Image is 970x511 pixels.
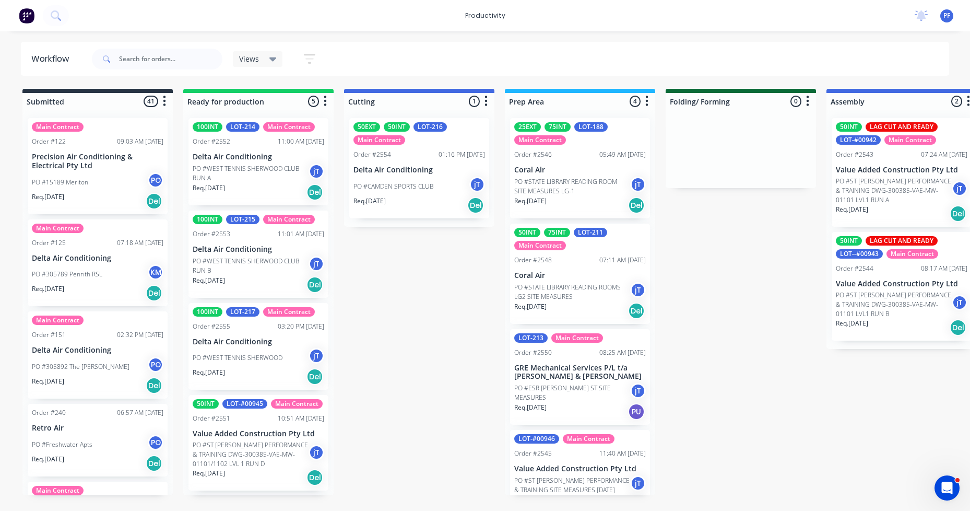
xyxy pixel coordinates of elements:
div: 25EXT [514,122,541,132]
div: Order #2543 [836,150,873,159]
div: 10:51 AM [DATE] [278,414,324,423]
div: 02:32 PM [DATE] [117,330,163,340]
p: Req. [DATE] [32,192,64,202]
div: Del [306,469,323,486]
div: Main Contract [32,224,84,233]
div: Main Contract [514,241,566,250]
div: PU [628,403,645,420]
p: PO #WEST TENNIS SHERWOOD CLUB RUN B [193,257,309,275]
div: Order #24006:57 AM [DATE]Retro AirPO #Freshwater AptsPOReq.[DATE]Del [28,404,168,477]
div: Del [628,197,645,214]
p: PO #ST [PERSON_NAME] PERFORMANCE & TRAINING DWG-300385-VAE-MW-01101 LVL1 RUN B [836,291,952,319]
div: Main Contract [32,486,84,495]
p: PO #ST [PERSON_NAME] PERFORMANCE & TRAINING DWG-300385-VAE-MW-01101 LVL1 RUN A [836,177,952,205]
div: 50INTLOT-#00945Main ContractOrder #255110:51 AM [DATE]Value Added Construction Pty LtdPO #ST [PER... [188,395,328,491]
div: Del [306,276,323,293]
div: 50INT75INTLOT-211Main ContractOrder #254807:11 AM [DATE]Coral AirPO #STATE LIBRARY READING ROOMS ... [510,224,650,324]
p: PO #STATE LIBRARY READING ROOM SITE MEASURES LG-1 [514,177,630,196]
div: Order #125 [32,238,66,248]
div: Main Contract [886,249,938,259]
div: Main Contract [32,316,84,325]
p: PO #WEST TENNIS SHERWOOD [193,353,282,363]
p: Value Added Construction Pty Ltd [514,464,646,473]
div: LOT-211 [574,228,607,237]
p: Req. [DATE] [193,276,225,285]
div: 100INTLOT-214Main ContractOrder #255211:00 AM [DATE]Delta Air ConditioningPO #WEST TENNIS SHERWOO... [188,118,328,205]
div: Main Contract [884,135,936,145]
p: PO #STATE LIBRARY READING ROOMS LG2 SITE MEASURES [514,283,630,301]
div: jT [630,475,646,491]
p: PO #305789 Penrith RSL [32,270,102,279]
p: Retro Air [32,424,163,433]
div: Main Contract [551,333,603,343]
div: Main Contract [263,307,315,317]
p: PO #CAMDEN SPORTS CLUB [353,182,434,191]
div: 50INT [193,399,219,409]
div: jT [630,383,646,399]
div: 11:00 AM [DATE] [278,137,324,146]
div: LOT-#00946 [514,434,559,444]
p: PO #15189 Meriton [32,178,88,187]
div: PO [148,435,163,450]
p: Req. [DATE] [353,196,386,206]
div: jT [309,445,324,460]
div: Main Contract [353,135,405,145]
div: Order #151 [32,330,66,340]
div: Main ContractOrder #15102:32 PM [DATE]Delta Air ConditioningPO #305892 The [PERSON_NAME]POReq.[DA... [28,311,168,399]
div: productivity [460,8,511,24]
div: 07:18 AM [DATE] [117,238,163,248]
div: 100INT [193,307,222,317]
p: PO #ST [PERSON_NAME] PERFORMANCE & TRAINING SITE MEASURES [DATE] [514,476,630,495]
div: 11:01 AM [DATE] [278,229,324,239]
p: Coral Air [514,166,646,175]
div: Del [950,205,966,222]
div: 50EXT50INTLOT-216Main ContractOrder #255401:16 PM [DATE]Delta Air ConditioningPO #CAMDEN SPORTS C... [349,118,489,218]
div: 50INT [836,122,862,132]
div: Del [306,368,323,385]
img: Factory [19,8,34,24]
iframe: Intercom live chat [934,475,960,501]
div: 50INT [836,236,862,246]
p: Req. [DATE] [514,196,547,206]
div: Del [146,193,162,210]
p: Req. [DATE] [32,377,64,386]
div: Del [146,455,162,472]
div: 07:24 AM [DATE] [921,150,967,159]
div: 50INT [384,122,410,132]
div: Del [146,285,162,301]
div: PO [148,357,163,373]
div: jT [630,177,646,192]
div: Main ContractOrder #12507:18 AM [DATE]Delta Air ConditioningPO #305789 Penrith RSLKMReq.[DATE]Del [28,219,168,307]
div: jT [630,282,646,298]
p: Req. [DATE] [32,455,64,464]
p: Value Added Construction Pty Ltd [193,429,324,438]
div: 11:40 AM [DATE] [599,449,646,458]
p: Req. [DATE] [193,469,225,478]
div: jT [952,295,967,310]
div: 50INT [514,228,540,237]
div: LAG CUT AND READY [866,236,938,246]
div: 08:25 AM [DATE] [599,348,646,357]
div: LOT-#00945 [222,399,267,409]
div: LOT-#00942 [836,135,881,145]
p: Delta Air Conditioning [32,346,163,355]
p: Delta Air Conditioning [193,153,324,161]
div: 75INT [545,122,571,132]
div: 01:16 PM [DATE] [439,150,485,159]
div: Order #2554 [353,150,391,159]
div: 03:20 PM [DATE] [278,322,324,331]
div: Main Contract [263,215,315,224]
div: Main Contract [32,122,84,132]
div: Del [306,184,323,201]
p: Req. [DATE] [32,284,64,294]
p: Precision Air Conditioning & Electrical Pty Ltd [32,153,163,170]
div: jT [309,256,324,272]
p: Req. [DATE] [836,205,868,214]
div: Del [146,377,162,394]
div: jT [469,177,485,192]
p: PO #ESR [PERSON_NAME] ST SITE MEASURES [514,384,630,402]
div: Order #2544 [836,264,873,273]
div: LOT-213Main ContractOrder #255008:25 AM [DATE]GRE Mechanical Services P/L t/a [PERSON_NAME] & [PE... [510,329,650,425]
div: jT [309,164,324,179]
div: Order #2548 [514,255,552,265]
